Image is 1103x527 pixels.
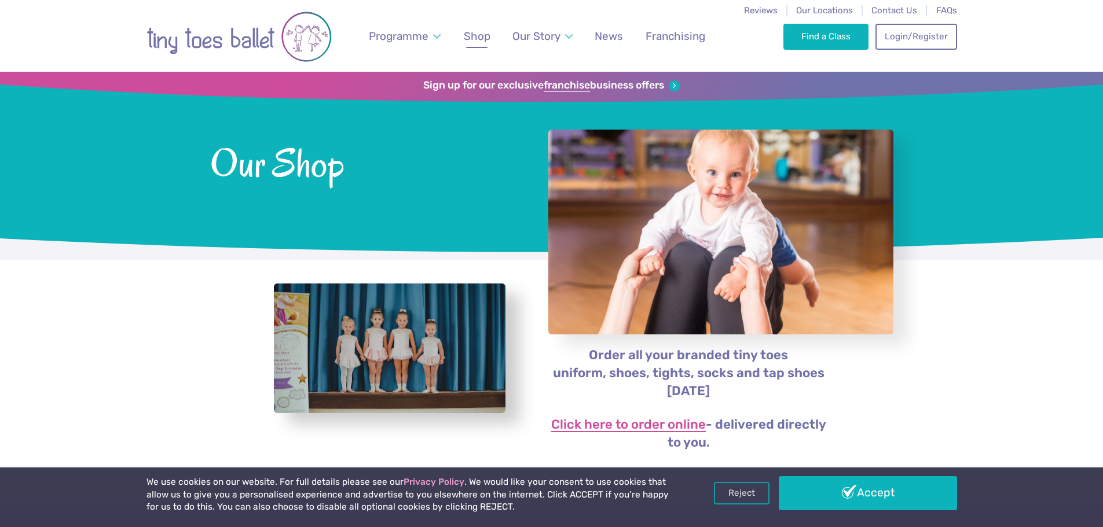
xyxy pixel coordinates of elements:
[464,30,490,43] span: Shop
[875,24,957,49] a: Login/Register
[512,30,560,43] span: Our Story
[796,5,853,16] a: Our Locations
[363,23,446,50] a: Programme
[507,23,578,50] a: Our Story
[548,416,830,452] p: - delivered directly to you.
[595,30,623,43] span: News
[146,476,673,514] p: We use cookies on our website. For full details please see our . We would like your consent to us...
[779,476,957,510] a: Accept
[210,138,518,185] span: Our Shop
[714,482,769,504] a: Reject
[369,30,428,43] span: Programme
[744,5,778,16] a: Reviews
[274,283,505,414] a: View full-size image
[146,8,332,66] img: tiny toes ballet
[640,23,710,50] a: Franchising
[458,23,496,50] a: Shop
[423,79,680,92] a: Sign up for our exclusivefranchisebusiness offers
[544,79,590,92] strong: franchise
[404,477,464,487] a: Privacy Policy
[871,5,917,16] a: Contact Us
[646,30,705,43] span: Franchising
[783,24,869,49] a: Find a Class
[551,418,706,432] a: Click here to order online
[548,347,830,400] p: Order all your branded tiny toes uniform, shoes, tights, socks and tap shoes [DATE]
[936,5,957,16] a: FAQs
[589,23,629,50] a: News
